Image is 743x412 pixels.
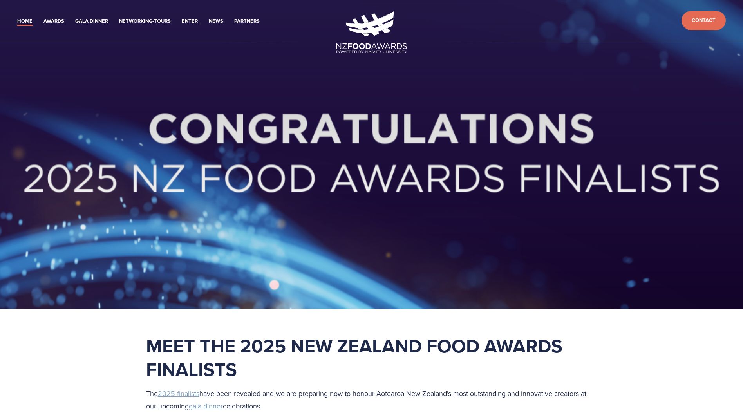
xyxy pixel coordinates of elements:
a: Networking-Tours [119,17,171,26]
a: Home [17,17,33,26]
a: News [209,17,223,26]
p: The have been revealed and we are preparing now to honour Aotearoa New Zealand’s most outstanding... [146,387,597,412]
a: Awards [43,17,64,26]
a: 2025 finalists [158,389,199,398]
strong: Meet the 2025 New Zealand Food Awards Finalists [146,332,567,383]
a: gala dinner [189,401,223,411]
a: Enter [182,17,198,26]
a: Contact [682,11,726,30]
a: Partners [234,17,260,26]
a: Gala Dinner [75,17,108,26]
